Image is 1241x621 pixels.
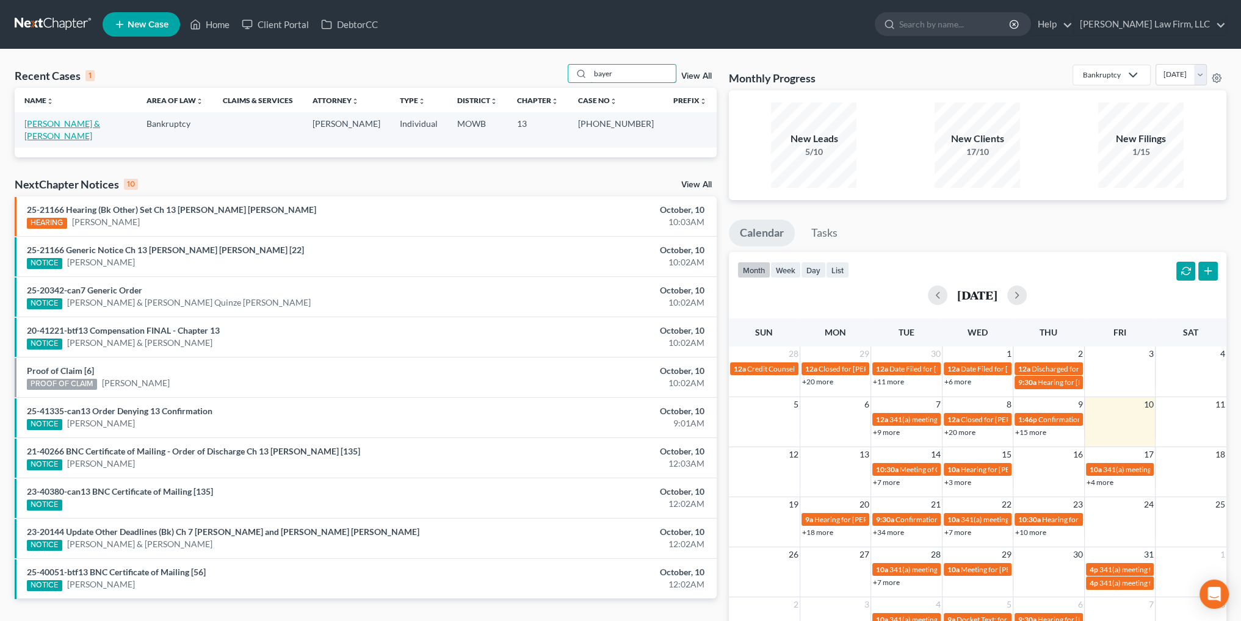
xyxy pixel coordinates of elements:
[947,515,960,524] span: 10a
[961,515,1143,524] span: 341(a) meeting for [PERSON_NAME] & [PERSON_NAME]
[1015,428,1046,437] a: +15 more
[487,526,704,538] div: October, 10
[792,397,800,412] span: 5
[27,486,213,497] a: 23-40380-can13 BNC Certificate of Mailing [135]
[418,98,425,105] i: unfold_more
[802,377,833,386] a: +20 more
[930,547,942,562] span: 28
[15,177,138,192] div: NextChapter Notices
[67,256,135,268] a: [PERSON_NAME]
[1072,447,1084,462] span: 16
[876,515,894,524] span: 9:30a
[947,465,960,474] span: 10a
[1005,597,1013,612] span: 5
[876,364,888,373] span: 12a
[1143,547,1155,562] span: 31
[1018,378,1037,387] span: 9:30a
[771,132,856,146] div: New Leads
[487,256,704,268] div: 10:02AM
[1219,346,1226,361] span: 4
[27,459,62,470] div: NOTICE
[507,112,568,147] td: 13
[889,364,991,373] span: Date Filed for [PERSON_NAME]
[873,377,904,386] a: +11 more
[700,98,707,105] i: unfold_more
[1113,327,1126,337] span: Fri
[27,365,94,376] a: Proof of Claim [6]
[771,146,856,158] div: 5/10
[1214,447,1226,462] span: 18
[67,417,135,429] a: [PERSON_NAME]
[1040,327,1057,337] span: Thu
[67,337,212,349] a: [PERSON_NAME] & [PERSON_NAME]
[858,497,870,512] span: 20
[681,181,712,189] a: View All
[27,526,419,537] a: 23-20144 Update Other Deadlines (Bk) Ch 7 [PERSON_NAME] and [PERSON_NAME] [PERSON_NAME]
[487,337,704,349] div: 10:02AM
[930,447,942,462] span: 14
[27,446,360,456] a: 21-40266 BNC Certificate of Mailing - Order of Discharge Ch 13 [PERSON_NAME] [135]
[787,547,800,562] span: 26
[729,220,795,246] a: Calendar
[947,565,960,574] span: 10a
[944,478,971,487] a: +3 more
[1018,364,1030,373] span: 12a
[487,417,704,429] div: 9:01AM
[1038,415,1174,424] span: Confirmation hearing for Apple Central KC
[400,96,425,105] a: Typeunfold_more
[800,220,848,246] a: Tasks
[961,364,1127,373] span: Date Filed for [PERSON_NAME] & [PERSON_NAME]
[899,327,914,337] span: Tue
[67,538,212,550] a: [PERSON_NAME] & [PERSON_NAME]
[517,96,559,105] a: Chapterunfold_more
[303,112,390,147] td: [PERSON_NAME]
[487,405,704,417] div: October, 10
[873,478,900,487] a: +7 more
[899,13,1011,35] input: Search by name...
[27,298,62,309] div: NOTICE
[935,397,942,412] span: 7
[681,72,712,81] a: View All
[1005,397,1013,412] span: 8
[184,13,236,35] a: Home
[947,415,960,424] span: 12a
[1005,346,1013,361] span: 1
[805,364,817,373] span: 12a
[935,146,1020,158] div: 17/10
[1214,397,1226,412] span: 11
[1090,465,1102,474] span: 10a
[1183,327,1198,337] span: Sat
[814,515,910,524] span: Hearing for [PERSON_NAME]
[487,244,704,256] div: October, 10
[930,497,942,512] span: 21
[801,262,826,278] button: day
[802,528,833,537] a: +18 more
[889,565,1007,574] span: 341(a) meeting for [PERSON_NAME]
[487,296,704,309] div: 10:02AM
[590,65,676,82] input: Search by name...
[578,96,617,105] a: Case Nounfold_more
[1090,578,1098,587] span: 4p
[863,597,870,612] span: 3
[968,327,988,337] span: Wed
[947,364,960,373] span: 12a
[27,204,316,215] a: 25-21166 Hearing (Bk Other) Set Ch 13 [PERSON_NAME] [PERSON_NAME]
[27,419,62,430] div: NOTICE
[873,578,900,587] a: +7 more
[787,447,800,462] span: 12
[27,325,220,336] a: 20-41221-btf13 Compensation FINAL - Chapter 13
[457,96,497,105] a: Districtunfold_more
[957,289,997,301] h2: [DATE]
[876,565,888,574] span: 10a
[1098,132,1184,146] div: New Filings
[67,296,311,309] a: [PERSON_NAME] & [PERSON_NAME] Quinze [PERSON_NAME]
[124,179,138,190] div: 10
[792,597,800,612] span: 2
[137,112,213,147] td: Bankruptcy
[352,98,359,105] i: unfold_more
[487,365,704,377] div: October, 10
[1072,547,1084,562] span: 30
[1032,364,1138,373] span: Discharged for [PERSON_NAME]
[15,68,95,83] div: Recent Cases
[1143,447,1155,462] span: 17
